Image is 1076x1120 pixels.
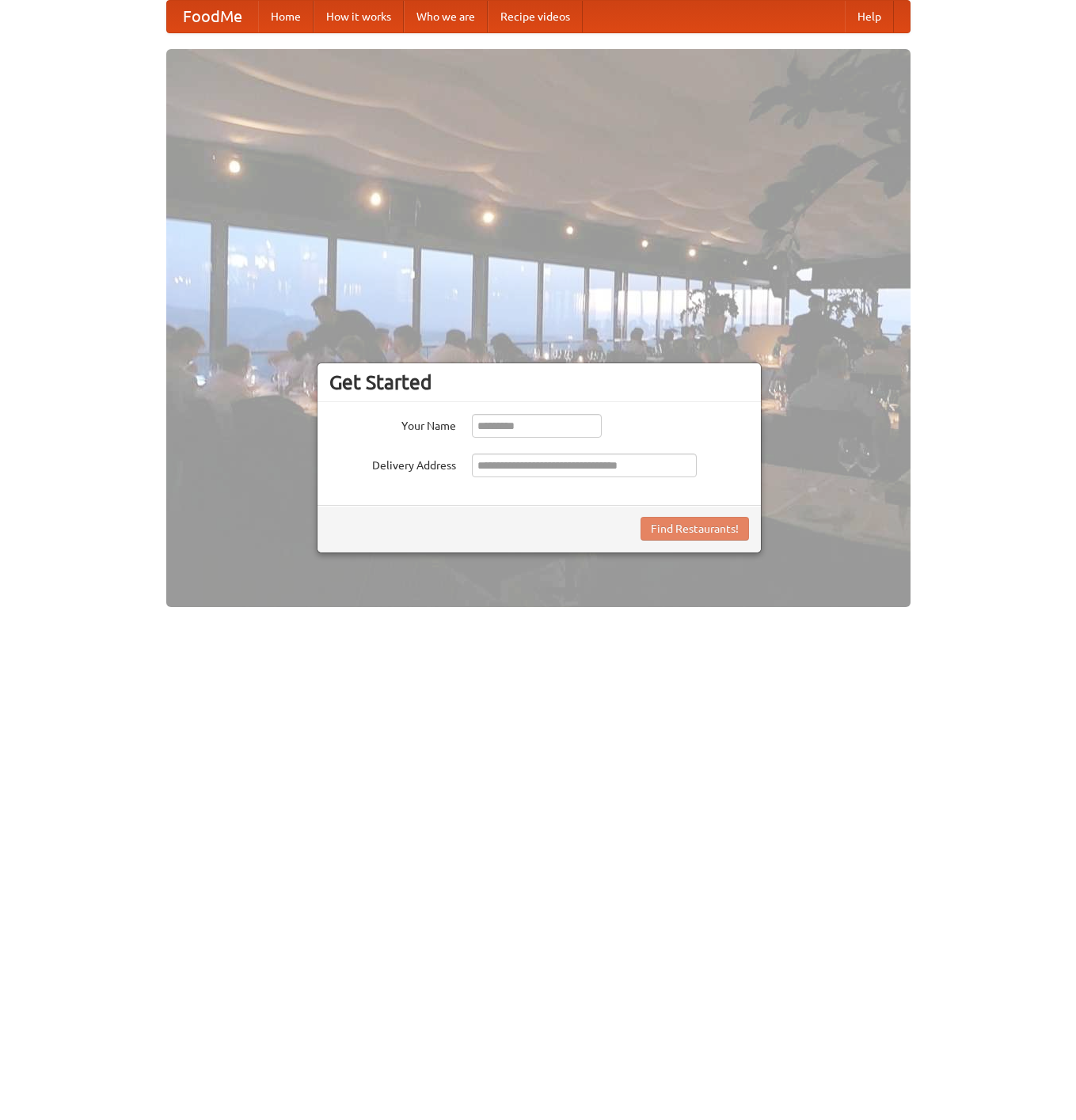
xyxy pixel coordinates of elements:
[488,1,583,32] a: Recipe videos
[329,414,456,434] label: Your Name
[258,1,314,32] a: Home
[845,1,894,32] a: Help
[329,454,456,473] label: Delivery Address
[329,370,749,394] h3: Get Started
[167,1,258,32] a: FoodMe
[314,1,404,32] a: How it works
[641,517,749,541] button: Find Restaurants!
[404,1,488,32] a: Who we are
